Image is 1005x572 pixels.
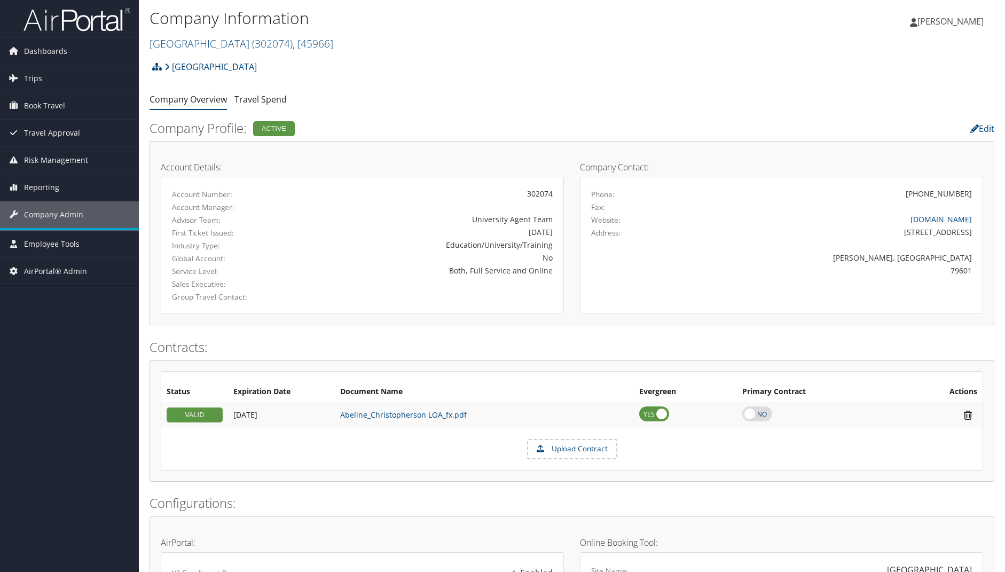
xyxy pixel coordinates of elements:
img: airportal-logo.png [23,7,130,32]
span: ( 302074 ) [252,36,293,51]
span: [PERSON_NAME] [917,15,984,27]
a: [PERSON_NAME] [910,5,994,37]
th: Document Name [335,382,634,402]
div: 302074 [304,188,553,199]
th: Evergreen [634,382,737,402]
label: Advisor Team: [172,215,288,225]
th: Status [161,382,228,402]
div: [DATE] [304,226,553,238]
h1: Company Information [150,7,713,29]
label: Upload Contract [528,440,616,458]
span: [DATE] [233,410,257,420]
a: [GEOGRAPHIC_DATA] [150,36,333,51]
div: [PERSON_NAME], [GEOGRAPHIC_DATA] [690,252,972,263]
span: Company Admin [24,201,83,228]
span: Dashboards [24,38,67,65]
h4: Company Contact: [580,163,983,171]
h2: Configurations: [150,494,994,512]
th: Expiration Date [228,382,335,402]
i: Remove Contract [959,410,977,421]
a: [GEOGRAPHIC_DATA] [164,56,257,77]
a: Abeline_Christopherson LOA_fx.pdf [340,410,467,420]
a: [DOMAIN_NAME] [910,214,972,224]
th: Actions [899,382,983,402]
label: Website: [591,215,621,225]
label: Phone: [591,189,615,200]
span: Trips [24,65,42,92]
label: Industry Type: [172,240,288,251]
th: Primary Contract [737,382,899,402]
h2: Contracts: [150,338,994,356]
label: Service Level: [172,266,288,277]
label: Global Account: [172,253,288,264]
label: Address: [591,228,621,238]
h2: Company Profile: [150,119,708,137]
span: Risk Management [24,147,88,174]
a: Travel Spend [234,93,287,105]
label: Account Manager: [172,202,288,213]
h4: AirPortal: [161,538,564,547]
div: [PHONE_NUMBER] [906,188,972,199]
h4: Online Booking Tool: [580,538,983,547]
label: Account Number: [172,189,288,200]
div: No [304,252,553,263]
div: [STREET_ADDRESS] [690,226,972,238]
label: Group Travel Contact: [172,292,288,302]
span: Book Travel [24,92,65,119]
label: Fax: [591,202,605,213]
span: , [ 45966 ] [293,36,333,51]
h4: Account Details: [161,163,564,171]
span: Travel Approval [24,120,80,146]
a: Company Overview [150,93,227,105]
span: AirPortal® Admin [24,258,87,285]
span: Reporting [24,174,59,201]
a: Edit [970,123,994,135]
div: University Agent Team [304,214,553,225]
div: Education/University/Training [304,239,553,250]
div: Both, Full Service and Online [304,265,553,276]
div: 79601 [690,265,972,276]
div: Add/Edit Date [233,410,329,420]
div: Active [253,121,295,136]
label: First Ticket Issued: [172,228,288,238]
label: Sales Executive: [172,279,288,289]
span: Employee Tools [24,231,80,257]
div: VALID [167,408,223,422]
